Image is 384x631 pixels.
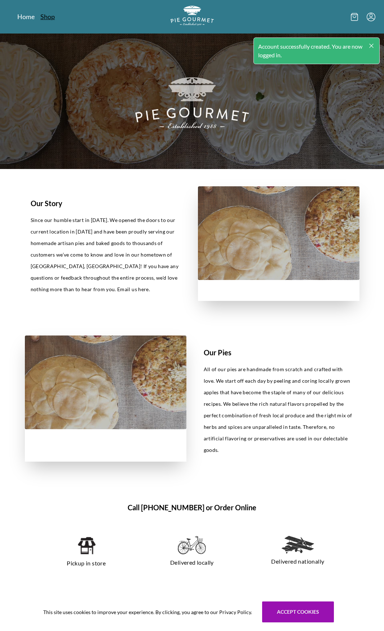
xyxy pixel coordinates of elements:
[31,214,181,295] p: Since our humble start in [DATE]. We opened the doors to our current location in [DATE] and have ...
[31,198,181,209] h1: Our Story
[178,536,206,555] img: delivered locally
[17,12,35,21] a: Home
[262,601,334,622] button: Accept cookies
[282,536,314,554] img: delivered nationally
[77,536,96,555] img: pickup in store
[367,13,375,21] button: Menu
[368,42,375,49] button: Close panel
[40,12,55,21] a: Shop
[148,557,236,568] p: Delivered locally
[204,347,354,358] h1: Our Pies
[253,556,342,567] p: Delivered nationally
[25,502,359,513] h1: Call [PHONE_NUMBER] or Order Online
[204,364,354,456] p: All of our pies are handmade from scratch and crafted with love. We start off each day by peeling...
[43,608,252,616] span: This site uses cookies to improve your experience. By clicking, you agree to our Privacy Policy.
[198,186,359,280] img: story
[42,557,131,569] p: Pickup in store
[171,6,214,28] a: Logo
[258,42,368,59] h1: Account successfully created. You are now logged in.
[25,336,186,429] img: pies
[171,6,214,26] img: logo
